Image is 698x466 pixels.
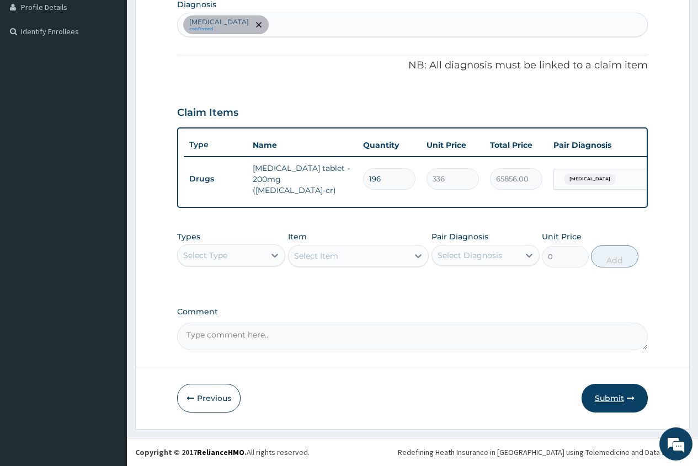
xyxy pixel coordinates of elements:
textarea: Type your message and hit 'Enter' [6,301,210,340]
div: Redefining Heath Insurance in [GEOGRAPHIC_DATA] using Telemedicine and Data Science! [398,447,690,458]
a: RelianceHMO [197,447,244,457]
span: We're online! [64,139,152,250]
div: Select Diagnosis [438,250,502,261]
label: Comment [177,307,648,317]
th: Type [184,135,247,155]
footer: All rights reserved. [127,438,698,466]
th: Name [247,134,358,156]
button: Previous [177,384,241,413]
span: [MEDICAL_DATA] [564,174,616,185]
td: Drugs [184,169,247,189]
label: Types [177,232,200,242]
button: Add [591,245,638,267]
div: Chat with us now [57,62,185,76]
strong: Copyright © 2017 . [135,447,247,457]
label: Item [288,231,307,242]
th: Quantity [358,134,421,156]
th: Total Price [484,134,548,156]
img: d_794563401_company_1708531726252_794563401 [20,55,45,83]
span: remove selection option [254,20,264,30]
p: [MEDICAL_DATA] [189,18,249,26]
p: NB: All diagnosis must be linked to a claim item [177,58,648,73]
th: Pair Diagnosis [548,134,669,156]
div: Minimize live chat window [181,6,207,32]
button: Submit [582,384,648,413]
td: [MEDICAL_DATA] tablet - 200mg ([MEDICAL_DATA]-cr) [247,157,358,201]
label: Pair Diagnosis [431,231,488,242]
h3: Claim Items [177,107,238,119]
small: confirmed [189,26,249,32]
th: Unit Price [421,134,484,156]
div: Select Type [183,250,227,261]
label: Unit Price [542,231,582,242]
